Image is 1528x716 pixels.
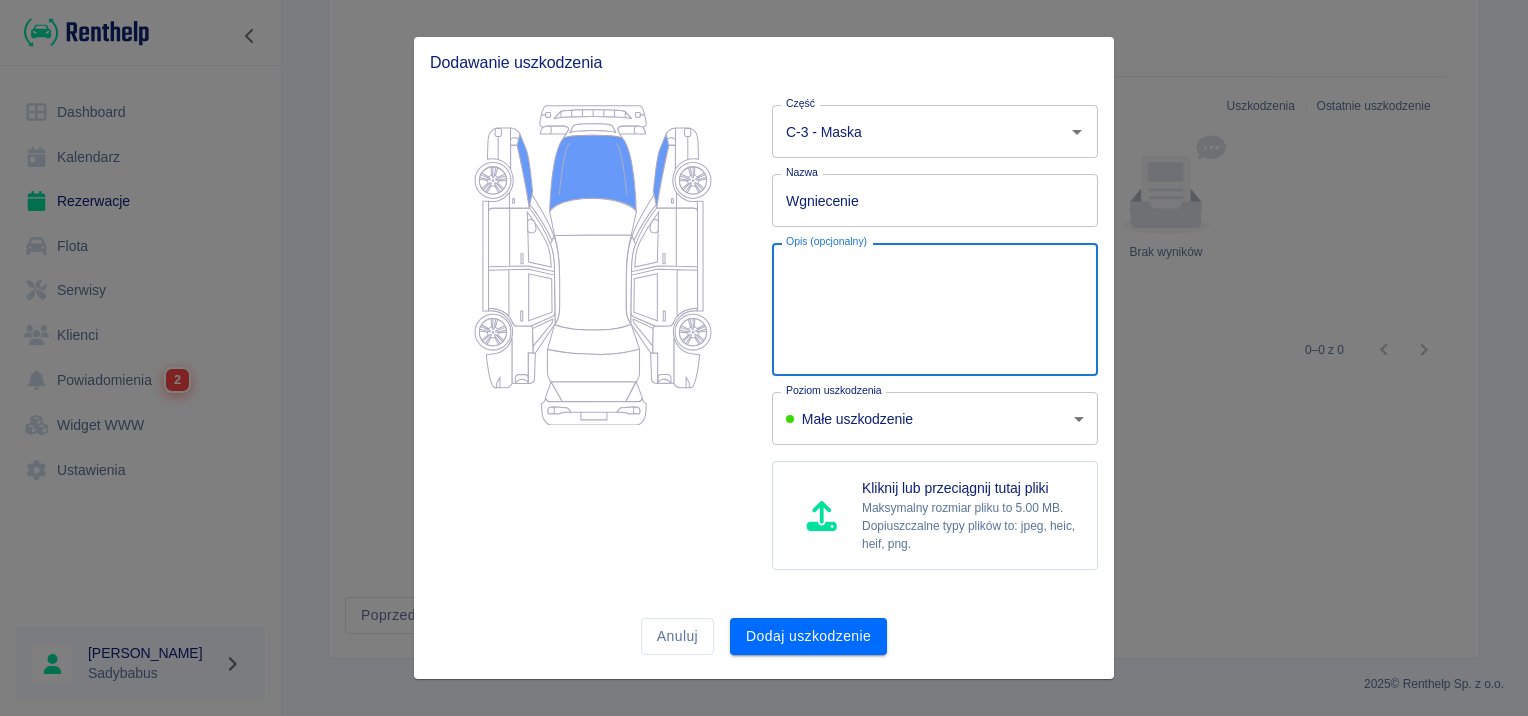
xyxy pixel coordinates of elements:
div: Małe uszkodzenie [786,409,1066,429]
button: Dodaj uszkodzenie [730,618,887,655]
p: Kliknij lub przeciągnij tutaj pliki [862,478,1081,499]
p: Dopiuszczalne typy plików to: jpeg, heic, heif, png. [862,517,1081,553]
p: Maksymalny rozmiar pliku to 5.00 MB. [862,499,1081,517]
button: Anuluj [641,618,714,655]
label: Poziom uszkodzenia [786,383,882,398]
label: Opis (opcjonalny) [786,234,867,249]
label: Nazwa [786,165,818,180]
span: Dodawanie uszkodzenia [430,53,1098,73]
button: Otwórz [1063,118,1091,146]
label: Część [786,96,815,111]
